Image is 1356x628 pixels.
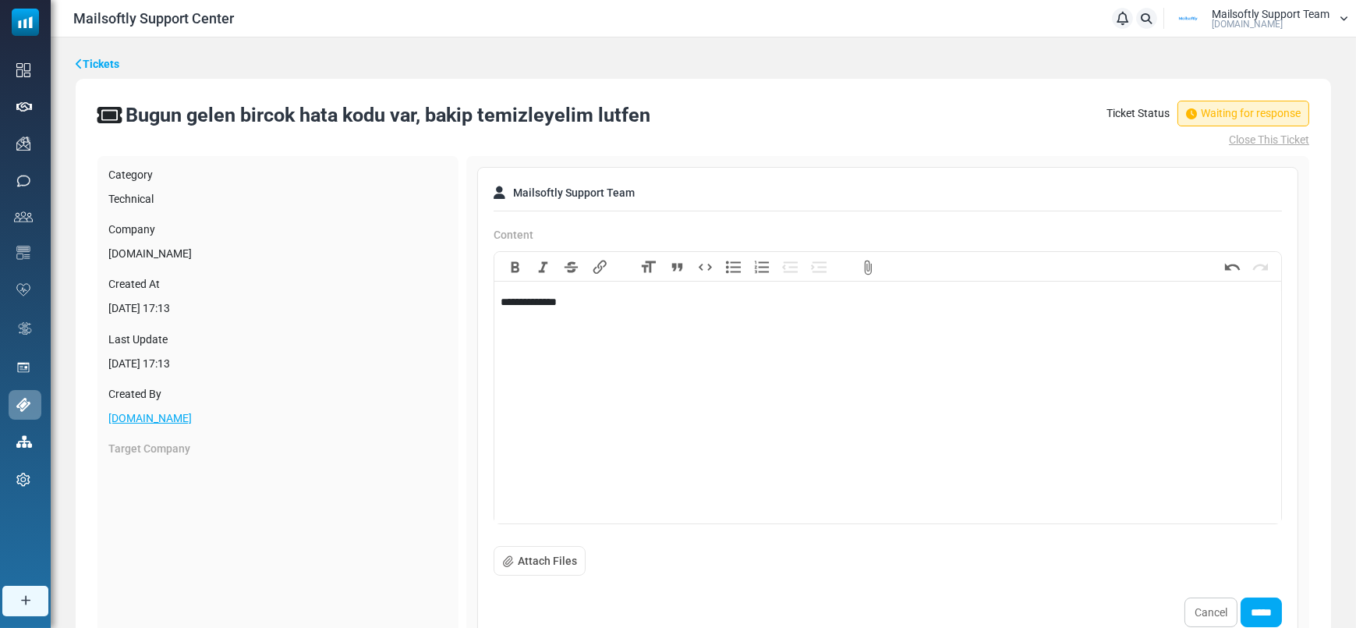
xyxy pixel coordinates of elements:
[691,258,719,275] button: Code
[1169,7,1208,30] img: User Logo
[1184,598,1237,627] a: Cancel
[853,258,881,275] button: Attach Files
[777,258,805,275] button: Decrease Level
[1247,258,1275,275] button: Redo
[12,9,39,36] img: mailsoftly_icon_blue_white.svg
[635,258,663,275] button: Heading
[76,56,119,73] a: Tickets
[108,332,448,348] label: Last Update
[494,546,586,576] button: Attach Files
[558,258,586,275] button: Strikethrough
[108,276,448,293] label: Created At
[16,174,30,188] img: sms-icon.png
[16,473,30,487] img: settings-icon.svg
[494,227,533,243] label: Content
[16,360,30,374] img: landing_pages.svg
[1212,9,1329,20] span: Mailsoftly Support Team
[126,101,650,130] div: Bugun gelen bircok hata kodu var, bakip temizleyelim lutfen
[108,386,448,403] label: Created By
[1218,258,1246,275] button: Undo
[108,191,448,208] div: Technical
[529,258,557,275] button: Italic
[16,320,34,338] img: workflow.svg
[108,356,448,372] div: [DATE] 17:13
[16,398,30,412] img: support-icon-active.svg
[1212,20,1283,29] span: [DOMAIN_NAME]
[1106,132,1309,148] a: Close This Ticket
[720,258,748,275] button: Bullets
[16,283,30,296] img: domain-health-icon.svg
[663,258,691,275] button: Quote
[1177,101,1309,126] span: Waiting for response
[14,211,33,222] img: contacts-icon.svg
[586,258,614,275] button: Link
[1169,7,1348,30] a: User Logo Mailsoftly Support Team [DOMAIN_NAME]
[513,185,635,201] span: Mailsoftly Support Team
[16,137,30,151] img: campaigns-icon.png
[1106,101,1309,126] div: Ticket Status
[108,167,448,183] label: Category
[73,8,234,29] span: Mailsoftly Support Center
[108,412,192,424] a: [DOMAIN_NAME]
[748,258,776,275] button: Numbers
[805,258,833,275] button: Increase Level
[16,63,30,77] img: dashboard-icon.svg
[108,222,448,238] label: Company
[108,441,190,457] label: Target Company
[108,300,448,317] div: [DATE] 17:13
[16,246,30,260] img: email-templates-icon.svg
[108,246,448,262] div: [DOMAIN_NAME]
[501,258,529,275] button: Bold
